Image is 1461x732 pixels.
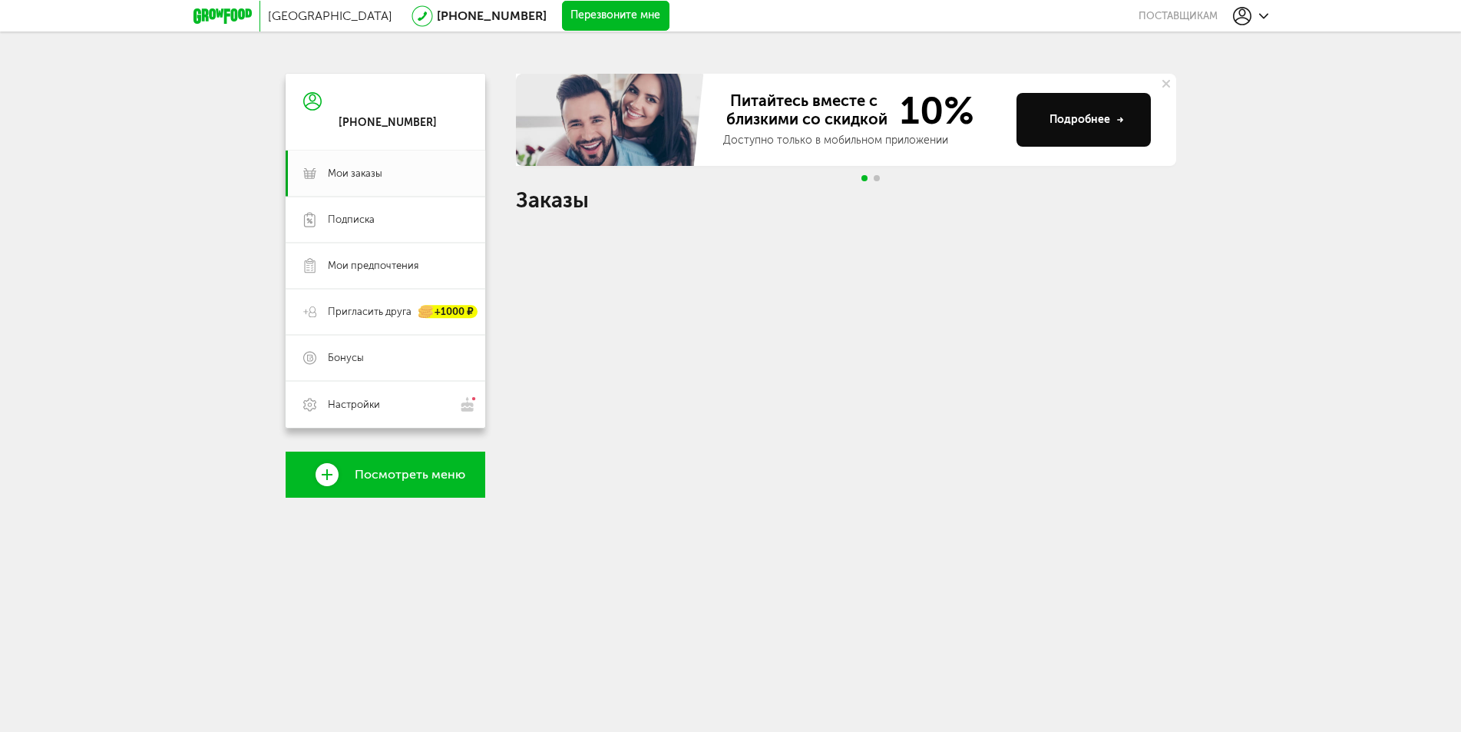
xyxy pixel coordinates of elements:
[328,167,382,181] span: Мои заказы
[286,452,485,498] a: Посмотреть меню
[286,151,485,197] a: Мои заказы
[874,175,880,181] span: Go to slide 2
[328,351,364,365] span: Бонусы
[286,381,485,428] a: Настройки
[419,306,478,319] div: +1000 ₽
[437,8,547,23] a: [PHONE_NUMBER]
[339,116,437,130] div: [PHONE_NUMBER]
[516,190,1176,210] h1: Заказы
[328,259,418,273] span: Мои предпочтения
[891,91,974,130] span: 10%
[1049,112,1124,128] div: Подробнее
[1016,93,1151,147] button: Подробнее
[328,213,375,227] span: Подписка
[861,175,868,181] span: Go to slide 1
[355,468,465,482] span: Посмотреть меню
[286,197,485,243] a: Подписка
[562,1,669,31] button: Перезвоните мне
[286,335,485,381] a: Бонусы
[286,289,485,335] a: Пригласить друга +1000 ₽
[328,305,412,319] span: Пригласить друга
[286,243,485,289] a: Мои предпочтения
[268,8,392,23] span: [GEOGRAPHIC_DATA]
[516,74,708,166] img: family-banner.579af9d.jpg
[723,91,891,130] span: Питайтесь вместе с близкими со скидкой
[328,398,380,412] span: Настройки
[723,133,1004,148] div: Доступно только в мобильном приложении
